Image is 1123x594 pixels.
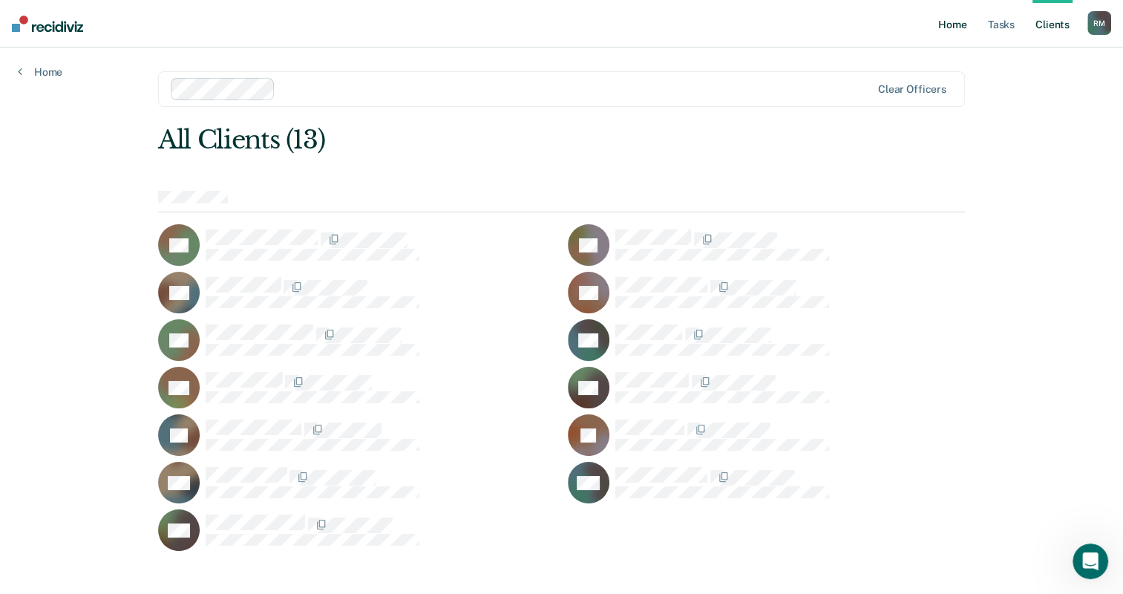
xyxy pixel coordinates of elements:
div: R M [1087,11,1111,35]
div: All Clients (13) [158,125,803,155]
iframe: Intercom live chat [1073,544,1108,579]
img: Recidiviz [12,16,83,32]
a: Home [18,65,62,79]
button: RM [1087,11,1111,35]
div: Clear officers [878,83,946,96]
